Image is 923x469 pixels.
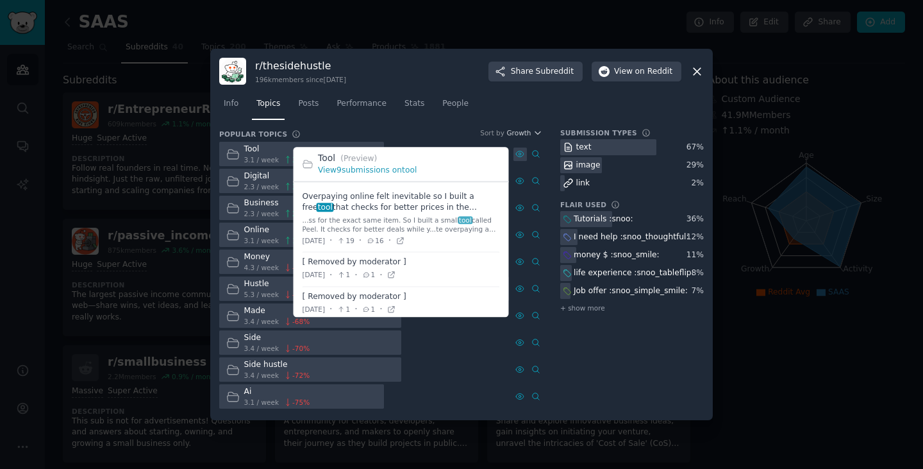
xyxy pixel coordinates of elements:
[635,66,672,78] span: on Reddit
[292,398,310,407] span: -75 %
[506,128,531,137] span: Growth
[686,160,704,171] div: 29 %
[244,290,279,299] span: 5.3 / week
[404,98,424,110] span: Stats
[303,271,326,280] span: [DATE]
[256,98,280,110] span: Topics
[686,214,704,225] div: 36 %
[244,278,310,290] div: Hustle
[574,250,660,261] div: money $ :snoo_smile:
[692,268,704,279] div: 8 %
[298,98,319,110] span: Posts
[511,66,574,78] span: Share
[480,128,504,137] div: Sort by
[576,178,590,189] div: link
[244,236,279,245] span: 3.1 / week
[255,75,346,84] div: 196k members since [DATE]
[592,62,681,82] button: Viewon Reddit
[219,58,246,85] img: thesidehustle
[244,225,308,236] div: Online
[329,303,332,316] span: ·
[332,94,391,120] a: Performance
[244,344,279,353] span: 3.4 / week
[574,232,689,243] div: I need help :snoo_thoughtful:
[359,234,362,248] span: ·
[303,216,500,234] div: ...ss for the exact same item. So I built a small called Peel. It checks for better deals while y...
[686,250,704,261] div: 11 %
[379,268,382,282] span: ·
[560,303,605,312] span: + show more
[574,268,694,279] div: life experience :snoo_tableflip:
[244,371,279,380] span: 3.4 / week
[692,286,704,297] div: 7 %
[337,305,350,314] span: 1
[354,303,357,316] span: ·
[292,344,310,353] span: -70 %
[244,198,308,209] div: Business
[560,128,637,137] h3: Submission Types
[442,98,469,110] span: People
[244,386,310,398] div: Ai
[337,271,350,280] span: 1
[686,142,704,153] div: 67 %
[255,59,346,72] h3: r/ thesidehustle
[337,98,387,110] span: Performance
[506,128,542,137] button: Growth
[686,232,704,243] div: 12 %
[329,234,332,248] span: ·
[244,332,310,344] div: Side
[303,305,326,314] span: [DATE]
[340,155,377,164] span: (Preview)
[400,94,429,120] a: Stats
[244,252,310,263] div: Money
[303,236,326,245] span: [DATE]
[362,271,376,280] span: 1
[219,130,287,139] h3: Popular Topics
[294,94,323,120] a: Posts
[574,214,633,225] div: Tutorials :snoo:
[692,178,704,189] div: 2 %
[224,98,238,110] span: Info
[244,171,308,182] div: Digital
[362,305,376,314] span: 1
[388,234,391,248] span: ·
[244,305,310,317] div: Made
[576,160,601,171] div: image
[458,217,472,225] span: tool
[244,317,279,326] span: 3.4 / week
[244,155,279,164] span: 3.1 / week
[292,371,310,380] span: -72 %
[560,200,606,209] h3: Flair Used
[329,268,332,282] span: ·
[252,94,285,120] a: Topics
[244,182,279,191] span: 2.3 / week
[574,286,688,297] div: Job offer :snoo_simple_smile:
[438,94,473,120] a: People
[244,263,279,272] span: 4.3 / week
[219,94,243,120] a: Info
[318,166,417,175] a: View9submissions ontool
[379,303,382,316] span: ·
[366,236,383,245] span: 16
[614,66,672,78] span: View
[318,152,500,166] h2: Tool
[244,398,279,407] span: 3.1 / week
[354,268,357,282] span: ·
[244,144,312,155] div: Tool
[576,142,592,153] div: text
[536,66,574,78] span: Subreddit
[244,209,279,218] span: 2.3 / week
[244,359,310,371] div: Side hustle
[337,236,354,245] span: 19
[488,62,583,82] button: ShareSubreddit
